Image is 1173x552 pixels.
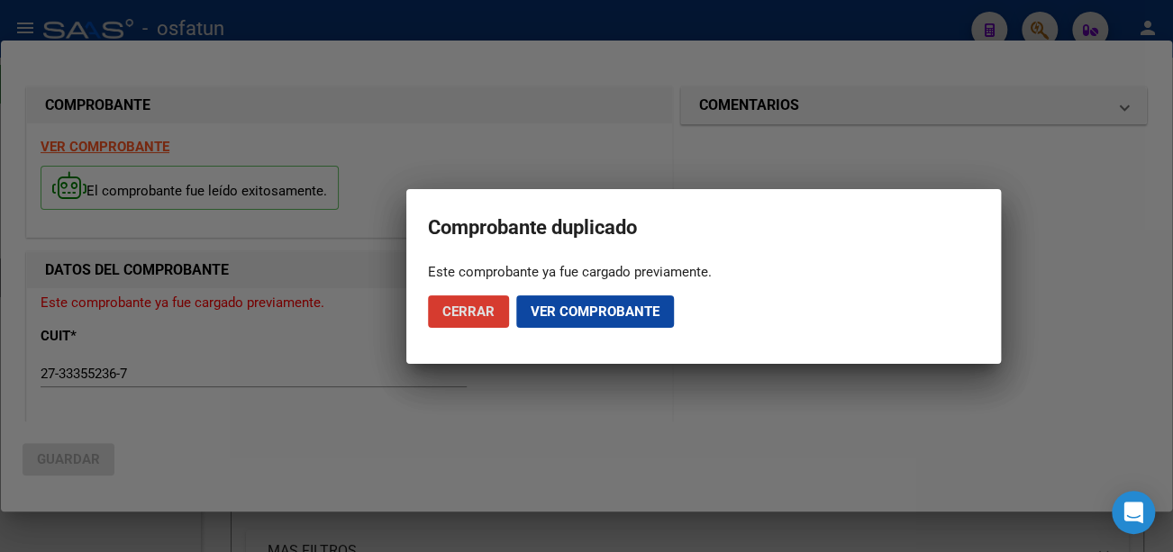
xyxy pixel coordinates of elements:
[428,211,979,245] h2: Comprobante duplicado
[531,303,659,320] span: Ver comprobante
[428,295,509,328] button: Cerrar
[442,303,495,320] span: Cerrar
[1112,491,1155,534] div: Open Intercom Messenger
[428,263,979,281] div: Este comprobante ya fue cargado previamente.
[516,295,674,328] button: Ver comprobante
